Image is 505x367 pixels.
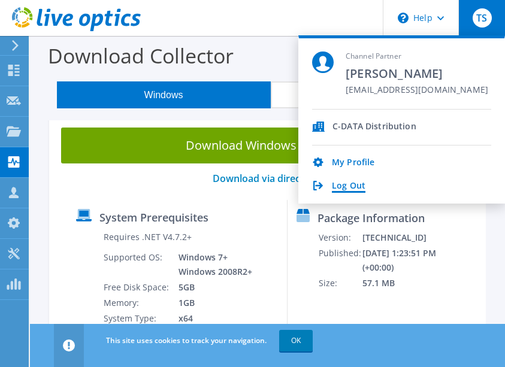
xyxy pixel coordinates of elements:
button: Windows [57,81,271,108]
a: My Profile [332,157,374,169]
a: Log Out [332,181,365,192]
td: Version: [318,230,362,245]
td: Size: [318,275,362,291]
a: OK [279,330,313,351]
span: [PERSON_NAME] [346,65,488,81]
span: This site uses cookies to track your navigation. [106,335,267,345]
td: [DATE] 1:23:51 PM (+00:00) [362,245,459,275]
a: Download via direct link [213,172,322,185]
td: 5GB [170,280,253,295]
button: Linux [271,81,485,108]
svg: \n [398,13,409,23]
span: [EMAIL_ADDRESS][DOMAIN_NAME] [346,85,488,96]
td: Memory: [103,295,170,311]
td: [TECHNICAL_ID] [362,230,459,245]
td: 57.1 MB [362,275,459,291]
div: C-DATA Distribution [332,122,416,133]
td: System Type: [103,311,170,326]
label: System Prerequisites [99,211,208,223]
td: Supported OS: [103,250,170,280]
td: Published: [318,245,362,275]
td: x64 [170,311,253,326]
td: 1GB [170,295,253,311]
span: Channel Partner [346,51,488,62]
a: Download Windows Collector [61,128,474,163]
td: Free Disk Space: [103,280,170,295]
td: Windows 7+ Windows 2008R2+ [170,250,253,280]
span: TS [473,8,492,28]
label: Requires .NET V4.7.2+ [104,231,192,243]
label: Package Information [317,212,425,224]
label: Download Collector [48,42,234,69]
